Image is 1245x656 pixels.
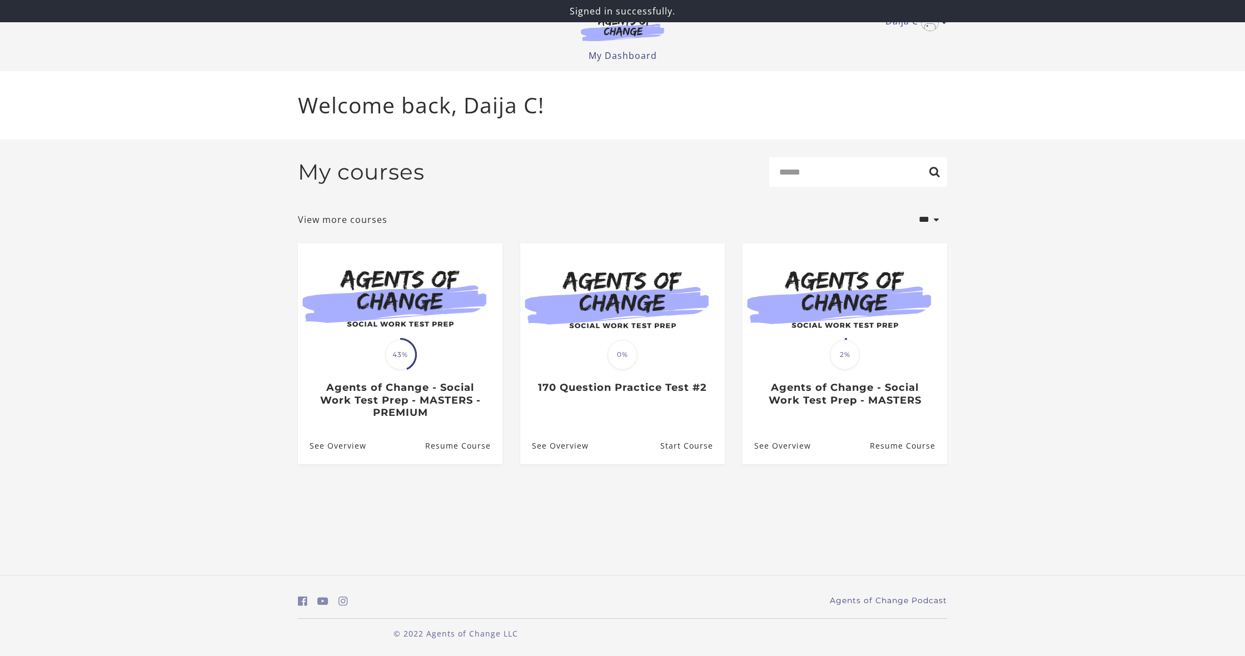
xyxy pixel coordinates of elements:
[569,16,676,41] img: Agents of Change Logo
[298,213,387,226] a: View more courses
[298,89,947,122] p: Welcome back, Daija C!
[520,428,589,464] a: 170 Question Practice Test #2: See Overview
[870,428,947,464] a: Agents of Change - Social Work Test Prep - MASTERS: Resume Course
[298,428,366,464] a: Agents of Change - Social Work Test Prep - MASTERS - PREMIUM: See Overview
[4,4,1241,18] p: Signed in successfully.
[298,596,307,607] i: https://www.facebook.com/groups/aswbtestprep (Open in a new window)
[338,593,348,609] a: https://www.instagram.com/agentsofchangeprep/ (Open in a new window)
[317,596,328,607] i: https://www.youtube.com/c/AgentsofChangeTestPrepbyMeaganMitchell (Open in a new window)
[885,13,942,31] a: Toggle menu
[743,428,811,464] a: Agents of Change - Social Work Test Prep - MASTERS: See Overview
[298,159,425,185] h2: My courses
[317,593,328,609] a: https://www.youtube.com/c/AgentsofChangeTestPrepbyMeaganMitchell (Open in a new window)
[425,428,502,464] a: Agents of Change - Social Work Test Prep - MASTERS - PREMIUM: Resume Course
[532,381,713,394] h3: 170 Question Practice Test #2
[607,340,638,370] span: 0%
[754,381,935,406] h3: Agents of Change - Social Work Test Prep - MASTERS
[830,340,860,370] span: 2%
[298,593,307,609] a: https://www.facebook.com/groups/aswbtestprep (Open in a new window)
[589,49,657,62] a: My Dashboard
[338,596,348,607] i: https://www.instagram.com/agentsofchangeprep/ (Open in a new window)
[385,340,415,370] span: 43%
[660,428,725,464] a: 170 Question Practice Test #2: Resume Course
[830,595,947,607] a: Agents of Change Podcast
[310,381,490,419] h3: Agents of Change - Social Work Test Prep - MASTERS - PREMIUM
[298,628,614,639] p: © 2022 Agents of Change LLC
